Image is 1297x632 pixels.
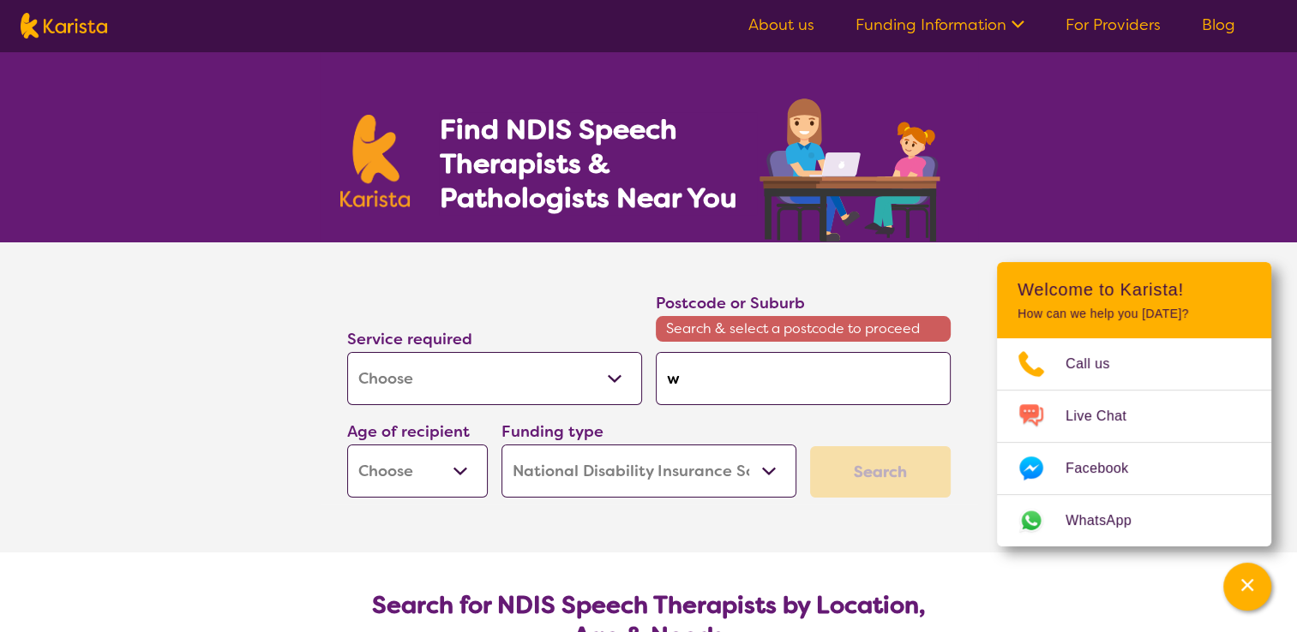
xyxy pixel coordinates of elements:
[347,329,472,349] label: Service required
[656,316,951,342] span: Search & select a postcode to proceed
[997,495,1271,546] a: Web link opens in a new tab.
[1066,351,1131,377] span: Call us
[656,352,951,405] input: Type
[21,13,107,39] img: Karista logo
[997,338,1271,546] ul: Choose channel
[1018,307,1251,321] p: How can we help you [DATE]?
[1066,508,1152,534] span: WhatsApp
[1066,456,1149,481] span: Facebook
[856,15,1024,35] a: Funding Information
[1202,15,1235,35] a: Blog
[1223,563,1271,611] button: Channel Menu
[340,115,411,207] img: Karista logo
[501,421,603,442] label: Funding type
[997,262,1271,546] div: Channel Menu
[1018,279,1251,300] h2: Welcome to Karista!
[439,112,756,215] h1: Find NDIS Speech Therapists & Pathologists Near You
[746,92,958,242] img: speech-therapy
[347,421,470,442] label: Age of recipient
[656,293,805,313] label: Postcode or Suburb
[748,15,814,35] a: About us
[1066,403,1147,429] span: Live Chat
[1066,15,1161,35] a: For Providers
